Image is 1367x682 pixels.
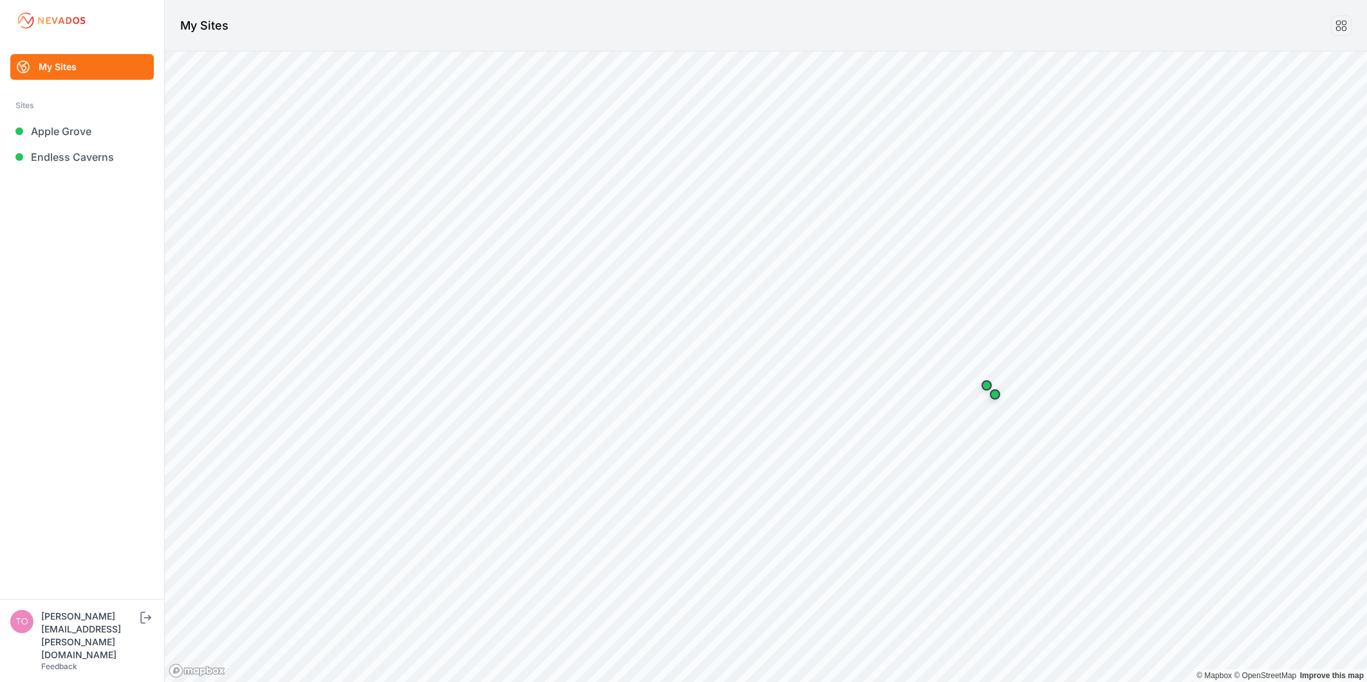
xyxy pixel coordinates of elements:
a: Map feedback [1300,671,1364,680]
div: [PERSON_NAME][EMAIL_ADDRESS][PERSON_NAME][DOMAIN_NAME] [41,610,138,661]
a: Apple Grove [10,118,154,144]
a: Feedback [41,661,77,671]
a: Mapbox logo [169,663,225,678]
canvas: Map [165,51,1367,682]
a: Endless Caverns [10,144,154,170]
a: Mapbox [1196,671,1232,680]
a: My Sites [10,54,154,80]
h1: My Sites [180,17,228,35]
div: Map marker [974,373,1000,398]
a: OpenStreetMap [1234,671,1296,680]
img: Nevados [15,10,88,31]
img: tomasz.barcz@energix-group.com [10,610,33,633]
div: Sites [15,98,149,113]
